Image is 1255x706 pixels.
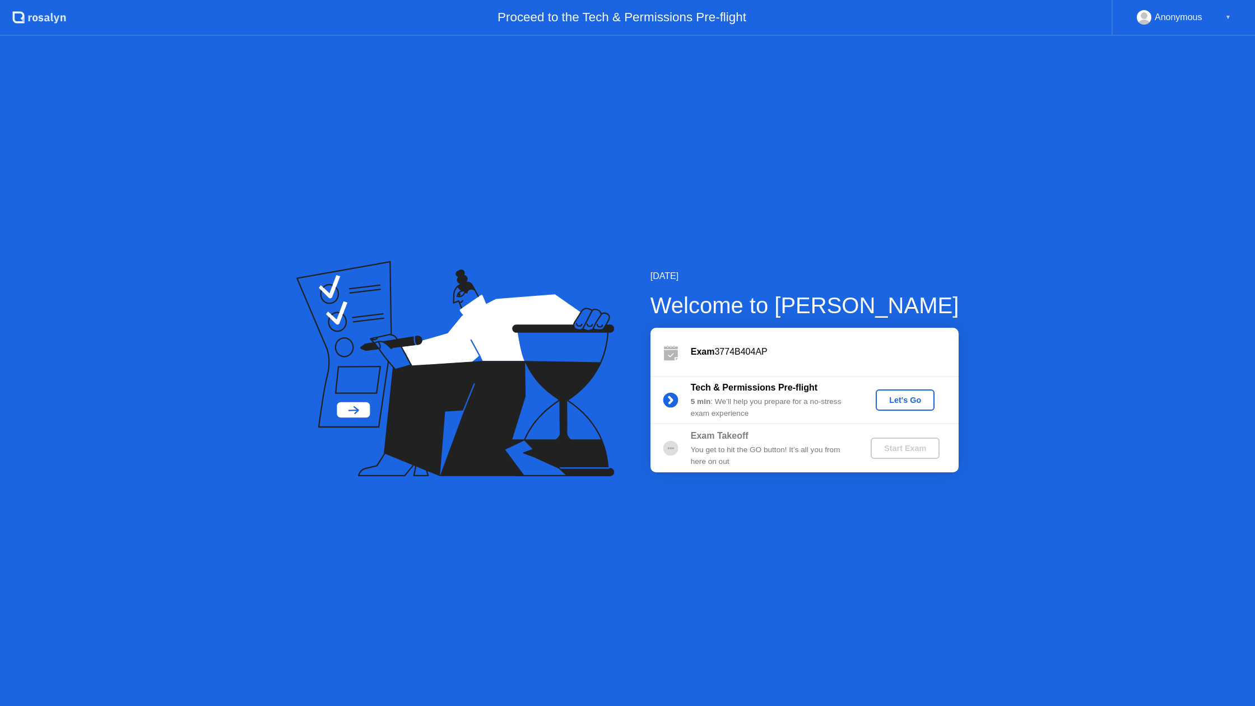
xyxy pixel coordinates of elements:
[691,397,711,406] b: 5 min
[880,396,930,405] div: Let's Go
[871,438,940,459] button: Start Exam
[1155,10,1202,25] div: Anonymous
[875,444,935,453] div: Start Exam
[691,347,715,356] b: Exam
[876,389,935,411] button: Let's Go
[691,396,852,419] div: : We’ll help you prepare for a no-stress exam experience
[691,383,817,392] b: Tech & Permissions Pre-flight
[650,270,959,283] div: [DATE]
[691,431,749,440] b: Exam Takeoff
[1225,10,1231,25] div: ▼
[691,345,959,359] div: 3774B404AP
[650,289,959,322] div: Welcome to [PERSON_NAME]
[691,444,852,467] div: You get to hit the GO button! It’s all you from here on out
